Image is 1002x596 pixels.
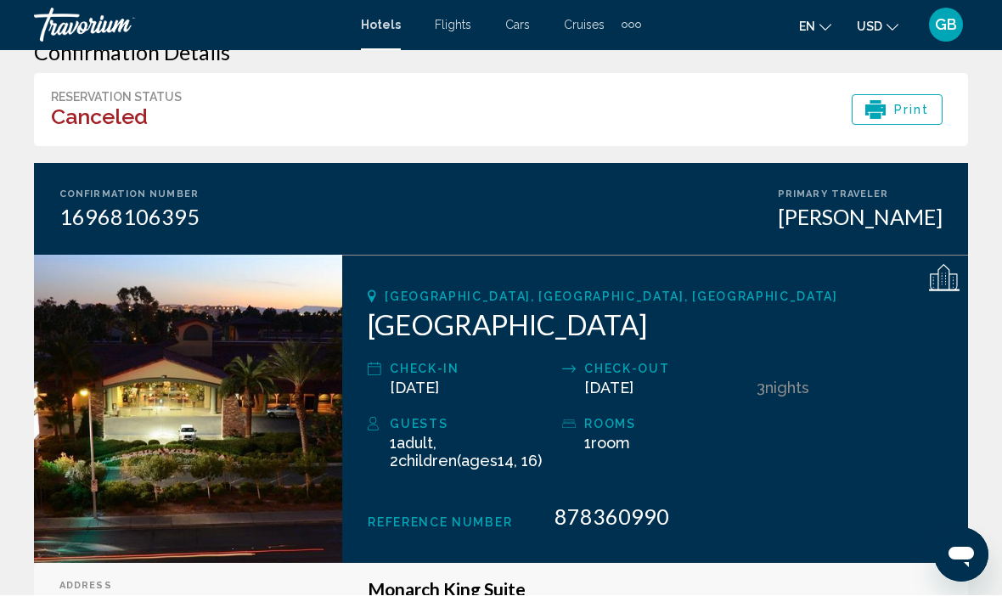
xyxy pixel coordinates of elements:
span: 1 [584,435,630,453]
span: Room [591,435,630,453]
a: Flights [435,19,471,32]
iframe: Button to launch messaging window [934,528,988,582]
button: Change language [799,14,831,39]
span: Children [398,453,457,470]
span: Print [894,96,930,125]
span: , 2 [390,435,542,470]
div: [PERSON_NAME] [778,205,943,230]
span: [DATE] [584,380,633,397]
span: GB [935,17,957,34]
span: ( 14, 16) [398,453,542,470]
button: User Menu [924,8,968,43]
button: Change currency [857,14,898,39]
span: en [799,20,815,34]
h3: Canceled [51,104,182,130]
div: Check-in [390,359,554,380]
a: Travorium [34,8,344,42]
span: 3 [757,380,765,397]
div: Reservation Status [51,91,182,104]
a: Cars [505,19,530,32]
button: Extra navigation items [622,12,641,39]
span: ages [461,453,498,470]
span: [GEOGRAPHIC_DATA], [GEOGRAPHIC_DATA], [GEOGRAPHIC_DATA] [385,290,837,304]
div: rooms [584,414,748,435]
div: Check-out [584,359,748,380]
span: Nights [765,380,809,397]
div: 16968106395 [59,205,200,230]
h3: Confirmation Details [34,40,968,65]
a: Hotels [361,19,401,32]
span: Reference Number [368,516,512,530]
span: [DATE] [390,380,439,397]
h2: [GEOGRAPHIC_DATA] [368,308,943,342]
div: Guests [390,414,554,435]
div: Confirmation Number [59,189,200,200]
button: Print [852,95,943,126]
div: Primary Traveler [778,189,943,200]
span: 1 [390,435,433,453]
span: Adult [397,435,433,453]
a: Cruises [564,19,605,32]
span: 878360990 [554,504,669,530]
span: USD [857,20,882,34]
div: Address [59,581,317,592]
